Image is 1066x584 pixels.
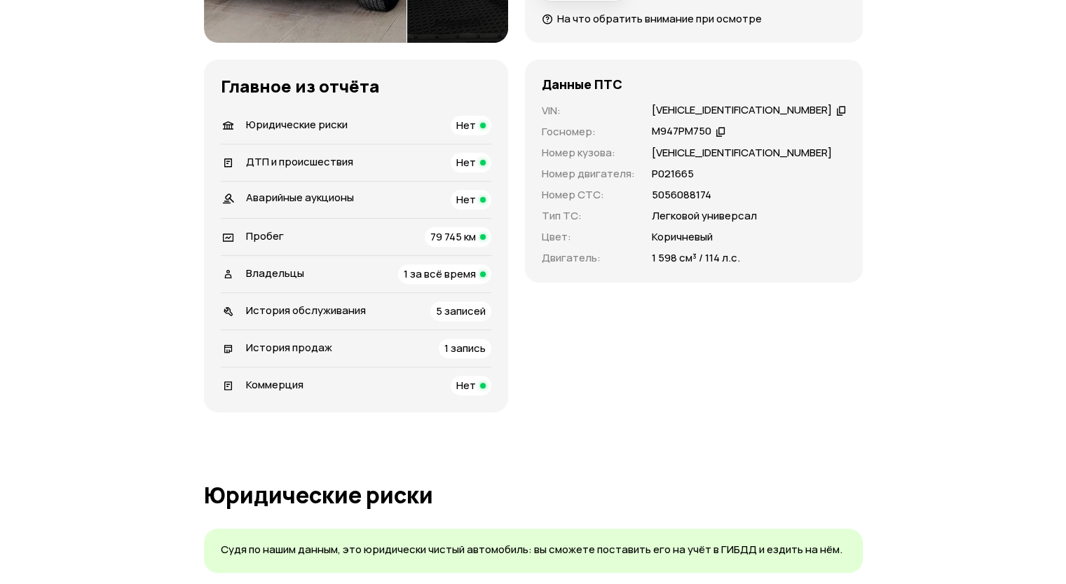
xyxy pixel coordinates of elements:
p: Госномер : [542,124,635,140]
span: Нет [456,155,476,170]
span: На что обратить внимание при осмотре [557,11,762,26]
p: Р021665 [652,166,694,182]
span: Нет [456,378,476,393]
span: 5 записей [436,304,486,318]
span: Нет [456,192,476,207]
span: Аварийные аукционы [246,190,354,205]
p: Тип ТС : [542,208,635,224]
span: Владельцы [246,266,304,280]
span: Коммерция [246,377,303,392]
span: 1 запись [444,341,486,355]
p: 5056088174 [652,187,711,203]
span: Пробег [246,229,284,243]
span: Нет [456,118,476,133]
span: Юридические риски [246,117,348,132]
span: История продаж [246,340,332,355]
p: 1 598 см³ / 114 л.с. [652,250,740,266]
h1: Юридические риски [204,482,863,508]
span: ДТП и происшествия [246,154,353,169]
p: Номер кузова : [542,145,635,161]
p: [VEHICLE_IDENTIFICATION_NUMBER] [652,145,832,161]
p: Номер СТС : [542,187,635,203]
p: Легковой универсал [652,208,757,224]
span: 1 за всё время [404,266,476,281]
span: 79 745 км [430,229,476,244]
p: Двигатель : [542,250,635,266]
p: Судя по нашим данным, это юридически чистый автомобиль: вы сможете поставить его на учёт в ГИБДД ... [221,543,846,557]
p: VIN : [542,103,635,118]
a: На что обратить внимание при осмотре [542,11,762,26]
span: История обслуживания [246,303,366,318]
h3: Главное из отчёта [221,76,491,96]
p: Номер двигателя : [542,166,635,182]
p: Коричневый [652,229,713,245]
div: М947РМ750 [652,124,711,139]
h4: Данные ПТС [542,76,622,92]
p: Цвет : [542,229,635,245]
div: [VEHICLE_IDENTIFICATION_NUMBER] [652,103,832,118]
